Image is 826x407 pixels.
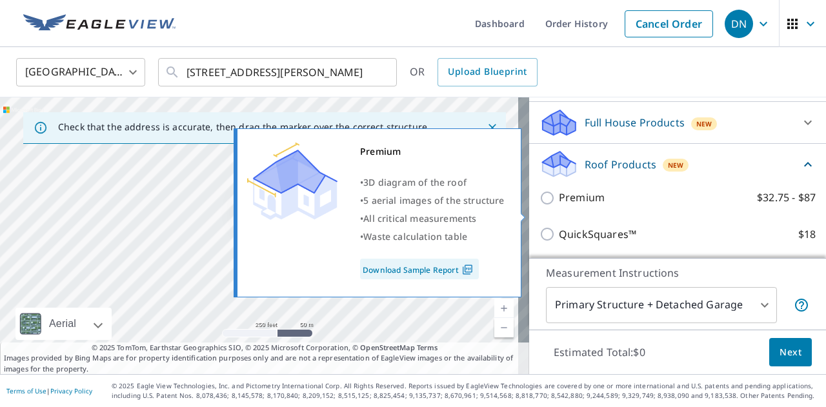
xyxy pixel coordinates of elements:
a: Privacy Policy [50,386,92,395]
span: New [668,160,684,170]
p: $32.75 - $87 [757,190,816,206]
span: New [696,119,712,129]
p: | [6,387,92,395]
span: All critical measurements [363,212,476,224]
span: Next [780,344,801,361]
button: Close [484,119,501,136]
div: • [360,210,505,228]
p: Estimated Total: $0 [543,338,656,366]
div: • [360,174,505,192]
div: [GEOGRAPHIC_DATA] [16,54,145,90]
img: Pdf Icon [459,264,476,275]
a: Terms [417,342,438,352]
span: Upload Blueprint [448,64,527,80]
div: Full House ProductsNew [539,107,816,138]
button: Next [769,338,812,367]
p: Check that the address is accurate, then drag the marker over the correct structure. [58,121,430,133]
a: OpenStreetMap [360,342,414,352]
p: © 2025 Eagle View Technologies, Inc. and Pictometry International Corp. All Rights Reserved. Repo... [112,381,820,401]
div: Premium [360,143,505,161]
p: Full House Products [585,115,685,130]
p: Roof Products [585,157,656,172]
div: DN [725,10,753,38]
a: Cancel Order [625,10,713,37]
p: Measurement Instructions [546,265,809,281]
img: Premium [247,143,337,220]
span: 5 aerial images of the structure [363,194,504,206]
div: Aerial [45,308,80,340]
div: Primary Structure + Detached Garage [546,287,777,323]
div: OR [410,58,538,86]
a: Upload Blueprint [438,58,537,86]
a: Terms of Use [6,386,46,395]
p: Premium [559,190,605,206]
span: © 2025 TomTom, Earthstar Geographics SIO, © 2025 Microsoft Corporation, © [92,342,438,353]
div: • [360,192,505,210]
span: Waste calculation table [363,230,467,243]
input: Search by address or latitude-longitude [186,54,370,90]
a: Download Sample Report [360,259,479,279]
p: QuickSquares™ [559,226,636,243]
span: 3D diagram of the roof [363,176,467,188]
img: EV Logo [23,14,176,34]
div: Roof ProductsNew [539,149,816,179]
span: Your report will include the primary structure and a detached garage if one exists. [794,297,809,313]
a: Current Level 17, Zoom Out [494,318,514,337]
div: Aerial [15,308,112,340]
a: Current Level 17, Zoom In [494,299,514,318]
p: $18 [798,226,816,243]
div: • [360,228,505,246]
